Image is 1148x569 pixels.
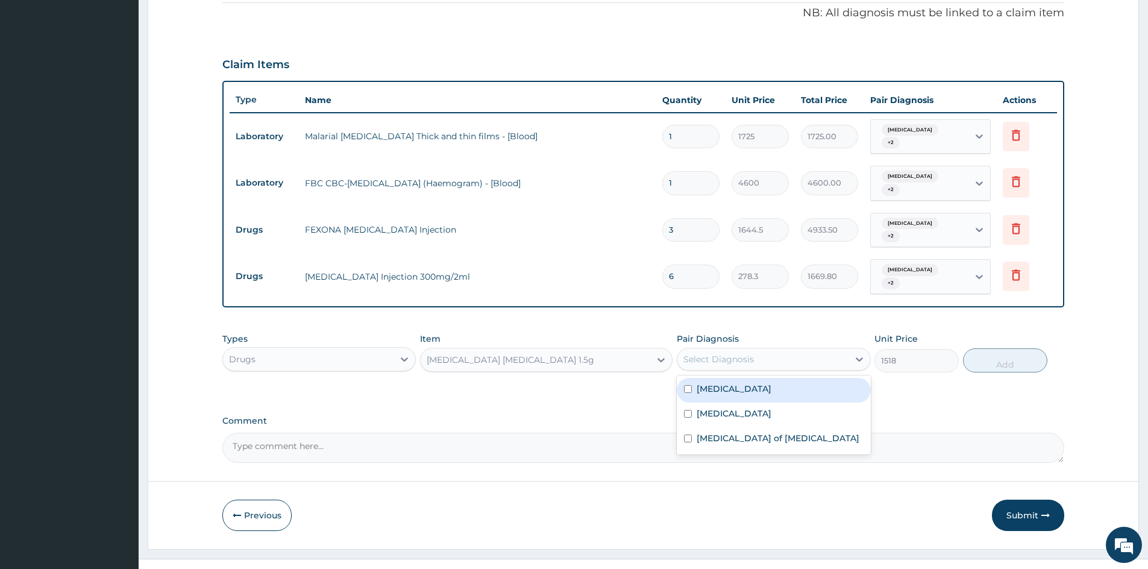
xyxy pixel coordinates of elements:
[427,354,594,366] div: [MEDICAL_DATA] [MEDICAL_DATA] 1.5g
[299,171,656,195] td: FBC CBC-[MEDICAL_DATA] (Haemogram) - [Blood]
[299,218,656,242] td: FEXONA [MEDICAL_DATA] Injection
[6,329,230,371] textarea: Type your message and hit 'Enter'
[992,500,1064,531] button: Submit
[882,137,900,149] span: + 2
[420,333,441,345] label: Item
[222,416,1064,426] label: Comment
[229,353,256,365] div: Drugs
[222,58,289,72] h3: Claim Items
[882,277,900,289] span: + 2
[882,230,900,242] span: + 2
[63,68,202,83] div: Chat with us now
[70,152,166,274] span: We're online!
[656,88,726,112] th: Quantity
[230,125,299,148] td: Laboratory
[299,265,656,289] td: [MEDICAL_DATA] Injection 300mg/2ml
[882,124,938,136] span: [MEDICAL_DATA]
[874,333,918,345] label: Unit Price
[222,500,292,531] button: Previous
[882,171,938,183] span: [MEDICAL_DATA]
[677,333,739,345] label: Pair Diagnosis
[963,348,1047,373] button: Add
[697,407,771,420] label: [MEDICAL_DATA]
[222,334,248,344] label: Types
[222,5,1064,21] p: NB: All diagnosis must be linked to a claim item
[697,432,859,444] label: [MEDICAL_DATA] of [MEDICAL_DATA]
[22,60,49,90] img: d_794563401_company_1708531726252_794563401
[299,124,656,148] td: Malarial [MEDICAL_DATA] Thick and thin films - [Blood]
[230,89,299,111] th: Type
[198,6,227,35] div: Minimize live chat window
[230,172,299,194] td: Laboratory
[997,88,1057,112] th: Actions
[882,218,938,230] span: [MEDICAL_DATA]
[882,264,938,276] span: [MEDICAL_DATA]
[230,265,299,288] td: Drugs
[230,219,299,241] td: Drugs
[726,88,795,112] th: Unit Price
[864,88,997,112] th: Pair Diagnosis
[882,184,900,196] span: + 2
[299,88,656,112] th: Name
[795,88,864,112] th: Total Price
[683,353,754,365] div: Select Diagnosis
[697,383,771,395] label: [MEDICAL_DATA]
